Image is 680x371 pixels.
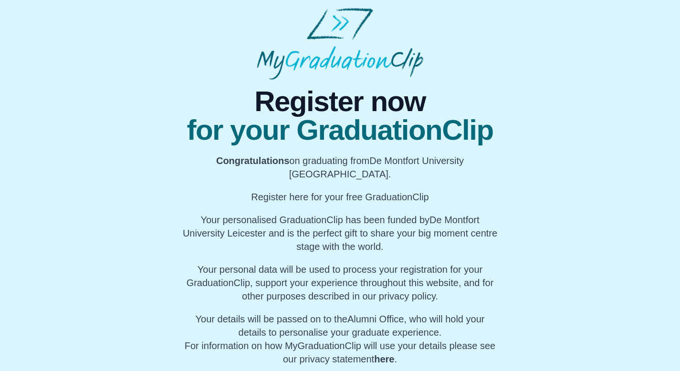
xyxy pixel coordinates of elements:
[181,263,499,303] p: Your personal data will be used to process your registration for your GraduationClip, support you...
[196,314,485,338] span: Your details will be passed on to the , who will hold your details to personalise your graduate e...
[181,154,499,181] p: on graduating from De Montfort University [GEOGRAPHIC_DATA].
[181,190,499,204] p: Register here for your free GraduationClip
[181,87,499,116] span: Register now
[185,314,495,364] span: For information on how MyGraduationClip will use your details please see our privacy statement .
[181,116,499,144] span: for your GraduationClip
[216,155,289,166] b: Congratulations
[257,8,423,80] img: MyGraduationClip
[347,314,404,324] span: Alumni Office
[181,213,499,253] p: Your personalised GraduationClip has been funded by De Montfort University Leicester and is the p...
[374,354,394,364] a: here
